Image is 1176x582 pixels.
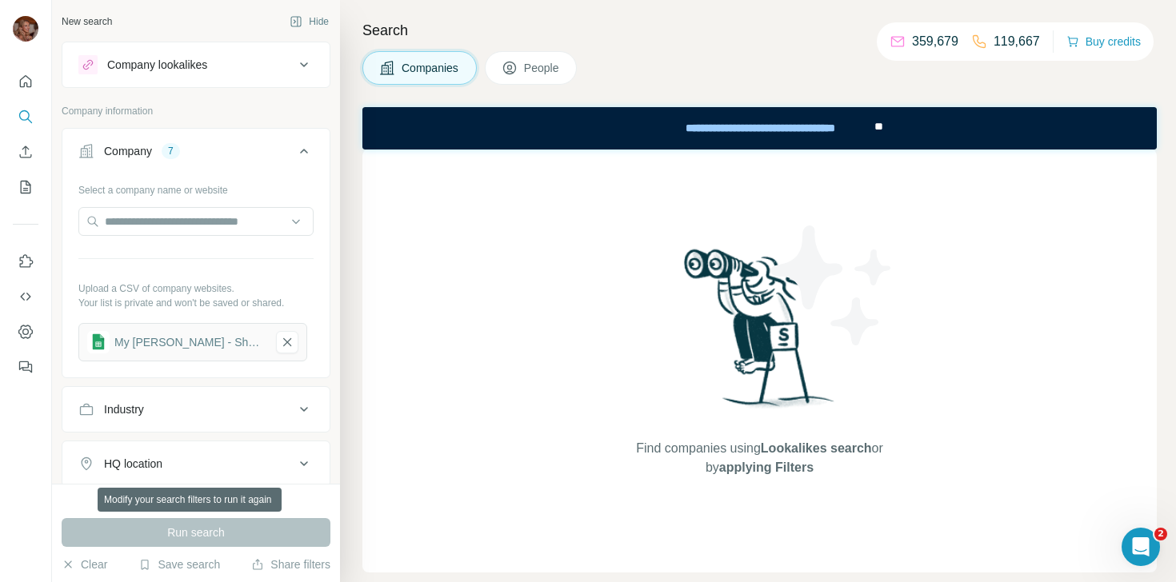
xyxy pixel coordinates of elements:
span: Lookalikes search [761,441,872,455]
span: People [524,60,561,76]
button: Dashboard [13,317,38,346]
img: gsheets icon [87,331,110,353]
button: Save search [138,556,220,572]
button: Enrich CSV [13,138,38,166]
button: Hide [278,10,340,34]
button: Feedback [13,353,38,381]
button: Use Surfe API [13,282,38,311]
span: Companies [402,60,460,76]
div: 10000000 search results remaining [121,494,270,508]
button: Share filters [251,556,330,572]
img: Surfe Illustration - Woman searching with binoculars [677,245,843,423]
button: Clear [62,556,107,572]
button: Quick start [13,67,38,96]
button: Company lookalikes [62,46,330,84]
img: Surfe Illustration - Stars [760,213,904,357]
p: 119,667 [994,32,1040,51]
span: applying Filters [719,460,814,474]
p: 359,679 [912,32,958,51]
iframe: Intercom live chat [1122,528,1160,566]
div: My [PERSON_NAME] - Sheet1 (1) [114,334,265,350]
button: Company7 [62,132,330,177]
button: Industry [62,390,330,429]
h4: Search [362,19,1157,42]
p: Your list is private and won't be saved or shared. [78,296,314,310]
p: Company information [62,104,330,118]
iframe: Banner [362,107,1157,149]
button: My lists [13,173,38,201]
div: 7 [162,144,180,158]
div: New search [62,14,112,29]
button: Use Surfe on LinkedIn [13,247,38,276]
img: Avatar [13,16,38,42]
div: Industry [104,401,144,417]
div: Company [104,143,152,159]
div: HQ location [104,456,162,472]
button: HQ location [62,444,330,483]
button: Buy credits [1066,30,1141,53]
span: 2 [1154,528,1167,540]
span: Find companies using or by [631,439,887,477]
div: Company lookalikes [107,57,207,73]
p: Upload a CSV of company websites. [78,281,314,296]
button: Search [13,102,38,131]
div: Select a company name or website [78,177,314,197]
